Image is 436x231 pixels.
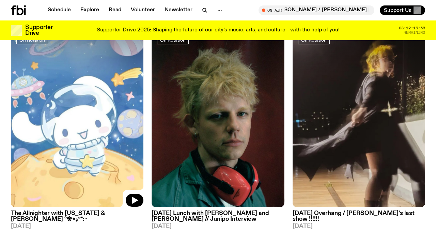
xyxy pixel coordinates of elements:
[11,211,143,222] h3: The Allnighter with [US_STATE] & [PERSON_NAME] °❀⋆.ೃ࿔*:･
[152,30,284,207] img: Junipo
[25,25,52,36] h3: Supporter Drive
[259,5,374,15] button: On AirMornings with [PERSON_NAME] / [PERSON_NAME] [PERSON_NAME] and mmilton interview
[44,5,75,15] a: Schedule
[11,207,143,229] a: The Allnighter with [US_STATE] & [PERSON_NAME] °❀⋆.ೃ࿔*:･[DATE]
[293,207,425,229] a: [DATE] Overhang / [PERSON_NAME]’s last show !!!!!![DATE]
[384,7,411,13] span: Support Us
[127,5,159,15] a: Volunteer
[380,5,425,15] button: Support Us
[152,207,284,229] a: [DATE] Lunch with [PERSON_NAME] and [PERSON_NAME] // Junipo Interview[DATE]
[76,5,103,15] a: Explore
[399,26,425,30] span: 03:12:16:58
[293,211,425,222] h3: [DATE] Overhang / [PERSON_NAME]’s last show !!!!!!
[293,223,425,229] span: [DATE]
[160,5,197,15] a: Newsletter
[97,27,340,33] p: Supporter Drive 2025: Shaping the future of our city’s music, arts, and culture - with the help o...
[404,31,425,34] span: Remaining
[105,5,125,15] a: Read
[11,223,143,229] span: [DATE]
[152,211,284,222] h3: [DATE] Lunch with [PERSON_NAME] and [PERSON_NAME] // Junipo Interview
[152,223,284,229] span: [DATE]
